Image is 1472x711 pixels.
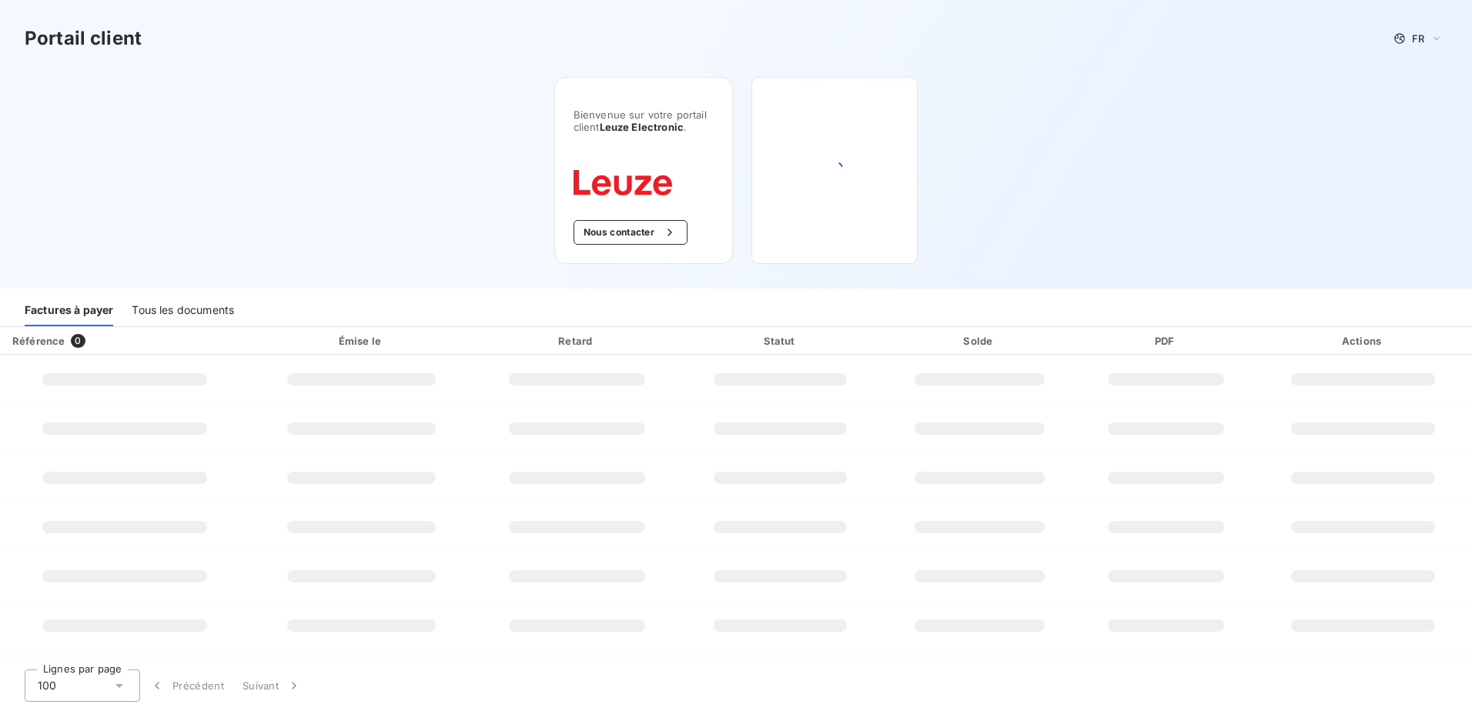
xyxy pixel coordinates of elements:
[477,333,677,349] div: Retard
[25,294,113,326] div: Factures à payer
[140,669,233,702] button: Précédent
[600,121,684,133] span: Leuze Electronic
[132,294,234,326] div: Tous les documents
[574,108,714,133] span: Bienvenue sur votre portail client .
[1081,333,1251,349] div: PDF
[233,669,311,702] button: Suivant
[253,333,471,349] div: Émise le
[885,333,1075,349] div: Solde
[25,25,142,52] h3: Portail client
[574,220,687,245] button: Nous contacter
[12,335,65,347] div: Référence
[1257,333,1469,349] div: Actions
[1412,32,1424,45] span: FR
[71,334,85,348] span: 0
[38,678,56,693] span: 100
[683,333,878,349] div: Statut
[574,170,672,195] img: Company logo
